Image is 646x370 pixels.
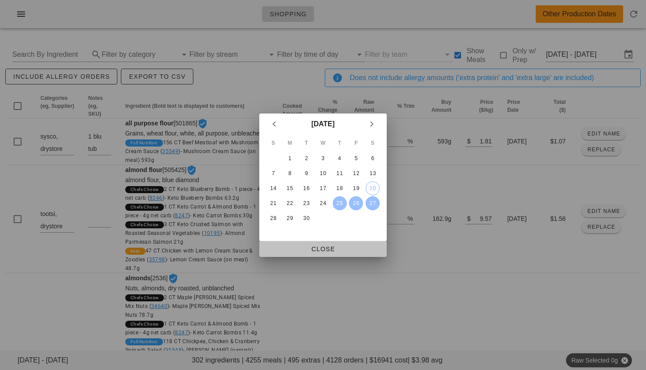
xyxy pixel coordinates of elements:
[299,155,313,161] div: 2
[283,200,297,206] div: 22
[366,196,380,210] button: 27
[366,170,380,176] div: 13
[349,181,363,195] button: 19
[333,181,347,195] button: 18
[299,185,313,191] div: 16
[316,151,330,165] button: 3
[298,136,314,150] th: T
[366,155,380,161] div: 6
[299,211,313,225] button: 30
[316,155,330,161] div: 3
[283,181,297,195] button: 15
[266,211,280,225] button: 28
[315,136,331,150] th: W
[283,185,297,191] div: 15
[316,170,330,176] div: 10
[333,185,347,191] div: 18
[316,196,330,210] button: 24
[266,116,282,132] button: Previous month
[349,170,363,176] div: 12
[299,166,313,180] button: 9
[364,116,380,132] button: Next month
[349,155,363,161] div: 5
[283,211,297,225] button: 29
[283,215,297,221] div: 29
[366,200,380,206] div: 27
[333,155,347,161] div: 4
[316,200,330,206] div: 24
[283,170,297,176] div: 8
[266,245,380,253] span: Close
[366,185,379,191] div: 20
[266,170,280,176] div: 7
[333,170,347,176] div: 11
[283,166,297,180] button: 8
[366,181,380,195] button: 20
[283,151,297,165] button: 1
[266,200,280,206] div: 21
[259,241,387,257] button: Close
[349,200,363,206] div: 26
[266,196,280,210] button: 21
[316,181,330,195] button: 17
[366,151,380,165] button: 6
[299,215,313,221] div: 30
[333,196,347,210] button: 25
[283,196,297,210] button: 22
[308,115,338,133] button: [DATE]
[265,136,281,150] th: S
[299,151,313,165] button: 2
[349,196,363,210] button: 26
[299,200,313,206] div: 23
[366,166,380,180] button: 13
[349,185,363,191] div: 19
[282,136,298,150] th: M
[316,166,330,180] button: 10
[266,185,280,191] div: 14
[299,170,313,176] div: 9
[349,151,363,165] button: 5
[349,166,363,180] button: 12
[299,181,313,195] button: 16
[316,185,330,191] div: 17
[266,215,280,221] div: 28
[348,136,364,150] th: F
[333,151,347,165] button: 4
[332,136,348,150] th: T
[266,166,280,180] button: 7
[266,181,280,195] button: 14
[299,196,313,210] button: 23
[283,155,297,161] div: 1
[333,166,347,180] button: 11
[365,136,381,150] th: S
[333,200,347,206] div: 25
